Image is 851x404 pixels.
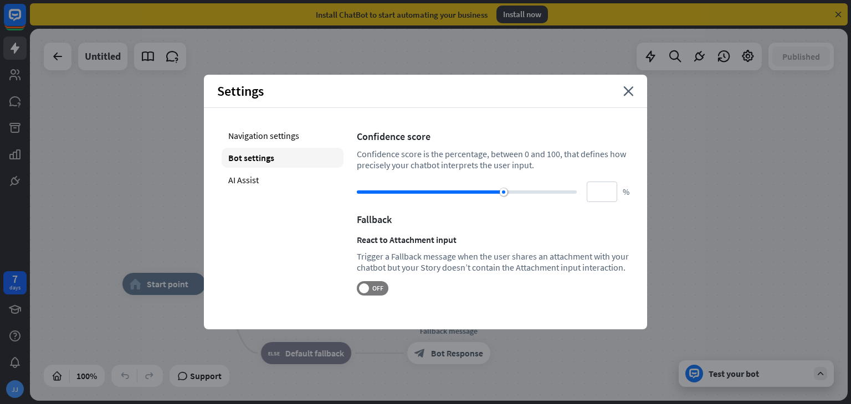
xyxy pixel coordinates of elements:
[285,348,344,359] span: Default fallback
[496,6,548,23] div: Install now
[9,4,42,38] button: Open LiveChat chat widget
[357,251,629,273] div: Trigger a Fallback message when the user shares an attachment with your chatbot but your Story do...
[12,274,18,284] div: 7
[9,284,20,292] div: days
[623,187,629,197] span: %
[772,46,830,66] button: Published
[217,82,264,100] span: Settings
[222,170,344,190] div: AI Assist
[190,367,222,385] span: Support
[357,234,629,245] div: React to Attachment input
[709,368,808,379] div: Test your bot
[399,325,499,336] div: Fallback message
[357,213,629,226] div: Fallback
[85,43,121,70] div: Untitled
[431,348,483,359] span: Bot Response
[130,278,141,289] i: home_2
[357,148,629,170] div: Confidence score is the percentage, between 0 and 100, that defines how precisely your chatbot in...
[268,348,280,359] i: block_fallback
[73,367,100,385] div: 100%
[3,271,27,294] a: 7 days
[369,284,386,293] span: OFF
[222,126,344,146] div: Navigation settings
[316,9,488,20] div: Install ChatBot to start automating your business
[222,148,344,168] div: Bot settings
[6,380,24,398] div: JJ
[414,348,425,359] i: block_bot_response
[147,278,188,289] span: Start point
[623,86,634,96] i: close
[357,130,629,143] div: Confidence score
